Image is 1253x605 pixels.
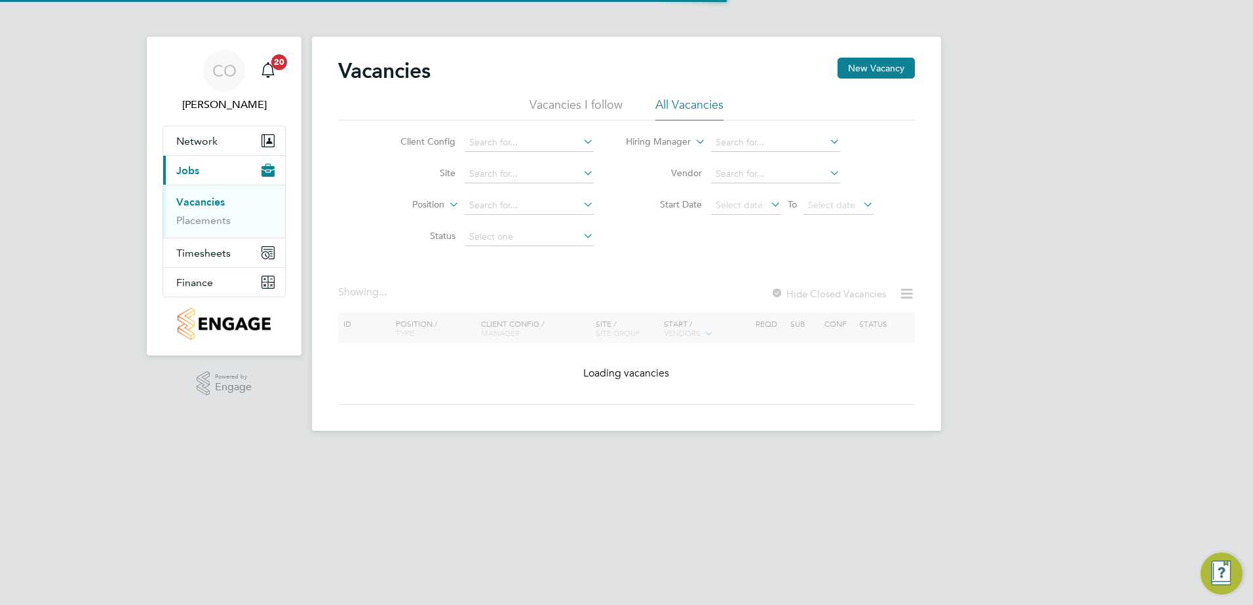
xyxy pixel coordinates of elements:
span: 20 [271,54,287,70]
button: Network [163,126,285,155]
span: Finance [176,276,213,289]
input: Search for... [711,165,840,183]
button: Engage Resource Center [1201,553,1243,595]
a: Go to home page [163,308,286,340]
label: Vendor [626,167,702,179]
label: Hide Closed Vacancies [771,287,886,300]
span: Network [176,135,218,147]
button: Finance [163,268,285,297]
div: Showing [338,285,389,299]
input: Search for... [465,134,594,152]
span: Timesheets [176,247,231,259]
span: Cheryl O'Toole [163,97,286,113]
input: Search for... [711,134,840,152]
button: Timesheets [163,238,285,267]
li: Vacancies I follow [530,97,623,120]
span: ... [379,285,387,299]
input: Select one [465,228,594,246]
button: New Vacancy [838,58,915,79]
div: Jobs [163,185,285,238]
a: 20 [255,50,281,92]
label: Site [380,167,455,179]
label: Client Config [380,136,455,147]
label: Position [369,198,444,211]
label: Start Date [626,198,702,210]
input: Search for... [465,165,594,183]
a: Placements [176,214,231,227]
span: CO [212,62,237,79]
span: Engage [215,382,252,393]
li: All Vacancies [655,97,723,120]
button: Jobs [163,156,285,185]
h2: Vacancies [338,58,431,84]
label: Status [380,230,455,242]
a: Vacancies [176,196,225,208]
nav: Main navigation [147,37,301,356]
span: Select date [716,199,763,211]
span: Powered by [215,371,252,382]
a: Powered byEngage [197,371,252,396]
span: Select date [808,199,855,211]
span: Jobs [176,164,199,177]
input: Search for... [465,196,594,215]
img: countryside-properties-logo-retina.png [178,308,270,340]
span: To [784,196,801,213]
a: CO[PERSON_NAME] [163,50,286,113]
label: Hiring Manager [615,136,691,149]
